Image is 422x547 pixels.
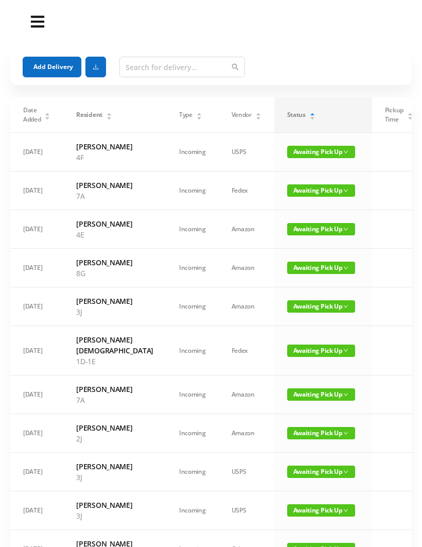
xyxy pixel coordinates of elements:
[219,172,274,210] td: Fedex
[219,326,274,375] td: Fedex
[166,414,219,453] td: Incoming
[76,395,153,405] p: 7A
[219,133,274,172] td: USPS
[10,287,63,326] td: [DATE]
[76,422,153,433] h6: [PERSON_NAME]
[166,326,219,375] td: Incoming
[76,510,153,521] p: 3J
[196,111,202,117] div: Sort
[76,334,153,356] h6: [PERSON_NAME][DEMOGRAPHIC_DATA]
[219,210,274,249] td: Amazon
[10,249,63,287] td: [DATE]
[287,388,355,401] span: Awaiting Pick Up
[106,115,112,118] i: icon: caret-down
[255,111,261,117] div: Sort
[166,210,219,249] td: Incoming
[343,265,348,270] i: icon: down
[343,304,348,309] i: icon: down
[166,287,219,326] td: Incoming
[287,504,355,517] span: Awaiting Pick Up
[343,149,348,155] i: icon: down
[287,345,355,357] span: Awaiting Pick Up
[407,115,413,118] i: icon: caret-down
[287,300,355,313] span: Awaiting Pick Up
[76,110,102,119] span: Resident
[76,218,153,229] h6: [PERSON_NAME]
[343,348,348,353] i: icon: down
[76,152,153,163] p: 4F
[343,431,348,436] i: icon: down
[10,210,63,249] td: [DATE]
[106,111,112,117] div: Sort
[76,141,153,152] h6: [PERSON_NAME]
[166,453,219,491] td: Incoming
[287,427,355,439] span: Awaiting Pick Up
[343,469,348,474] i: icon: down
[106,111,112,114] i: icon: caret-up
[219,375,274,414] td: Amazon
[232,63,239,71] i: icon: search
[76,306,153,317] p: 3J
[219,414,274,453] td: Amazon
[119,57,245,77] input: Search for delivery...
[407,111,413,117] div: Sort
[10,326,63,375] td: [DATE]
[219,453,274,491] td: USPS
[10,491,63,530] td: [DATE]
[166,249,219,287] td: Incoming
[166,491,219,530] td: Incoming
[287,223,355,235] span: Awaiting Pick Up
[76,356,153,367] p: 1D-1E
[10,133,63,172] td: [DATE]
[76,500,153,510] h6: [PERSON_NAME]
[23,57,81,77] button: Add Delivery
[76,180,153,191] h6: [PERSON_NAME]
[219,249,274,287] td: Amazon
[10,453,63,491] td: [DATE]
[85,57,106,77] button: icon: download
[76,433,153,444] p: 2J
[166,133,219,172] td: Incoming
[232,110,252,119] span: Vendor
[196,115,202,118] i: icon: caret-down
[76,257,153,268] h6: [PERSON_NAME]
[179,110,192,119] span: Type
[10,172,63,210] td: [DATE]
[343,188,348,193] i: icon: down
[166,172,219,210] td: Incoming
[309,111,315,114] i: icon: caret-up
[196,111,202,114] i: icon: caret-up
[76,296,153,306] h6: [PERSON_NAME]
[407,111,413,114] i: icon: caret-up
[76,384,153,395] h6: [PERSON_NAME]
[287,184,355,197] span: Awaiting Pick Up
[287,110,306,119] span: Status
[255,115,261,118] i: icon: caret-down
[44,111,50,117] div: Sort
[385,106,403,124] span: Pickup Time
[76,229,153,240] p: 4E
[343,227,348,232] i: icon: down
[76,268,153,279] p: 8G
[219,491,274,530] td: USPS
[166,375,219,414] td: Incoming
[76,461,153,472] h6: [PERSON_NAME]
[23,106,41,124] span: Date Added
[343,508,348,513] i: icon: down
[343,392,348,397] i: icon: down
[45,111,50,114] i: icon: caret-up
[255,111,261,114] i: icon: caret-up
[309,111,315,117] div: Sort
[287,146,355,158] span: Awaiting Pick Up
[219,287,274,326] td: Amazon
[76,191,153,201] p: 7A
[10,375,63,414] td: [DATE]
[76,472,153,483] p: 3J
[309,115,315,118] i: icon: caret-down
[10,414,63,453] td: [DATE]
[287,466,355,478] span: Awaiting Pick Up
[45,115,50,118] i: icon: caret-down
[287,262,355,274] span: Awaiting Pick Up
